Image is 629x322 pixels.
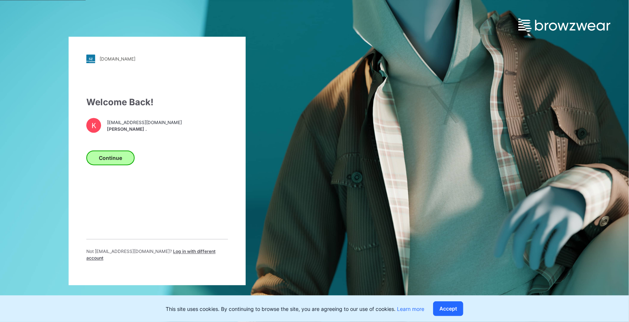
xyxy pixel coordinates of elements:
p: This site uses cookies. By continuing to browse the site, you are agreeing to our use of cookies. [166,305,424,313]
button: Continue [86,151,135,165]
a: Learn more [397,306,424,312]
div: Welcome Back! [86,96,228,109]
span: [PERSON_NAME] . [107,126,182,133]
a: [DOMAIN_NAME] [86,55,228,64]
p: Not [EMAIL_ADDRESS][DOMAIN_NAME] ? [86,249,228,262]
img: browzwear-logo.e42bd6dac1945053ebaf764b6aa21510.svg [518,18,611,32]
span: [EMAIL_ADDRESS][DOMAIN_NAME] [107,119,182,126]
img: stylezone-logo.562084cfcfab977791bfbf7441f1a819.svg [86,55,95,64]
div: K [86,118,101,133]
div: [DOMAIN_NAME] [100,56,135,62]
button: Accept [433,301,463,316]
